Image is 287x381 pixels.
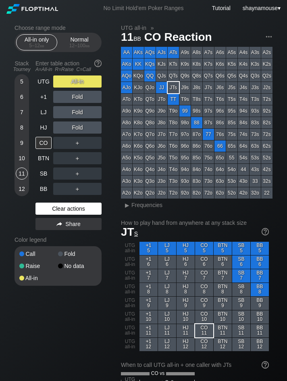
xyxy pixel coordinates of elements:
div: J7s [203,82,214,93]
div: A8s [191,47,202,58]
div: Q9o [144,105,156,117]
div: 43s [250,164,261,175]
div: 73o [203,176,214,187]
div: ▸ [122,200,132,210]
div: UTG all-in [121,324,139,337]
div: 10 [16,152,28,164]
div: SB 7 [232,269,250,283]
div: A7s [203,47,214,58]
div: A=All-in R=Raise C=Call [35,67,102,72]
div: UTG all-in [121,255,139,269]
div: ＋ [53,183,102,195]
div: CO 7 [195,269,213,283]
div: 42s [261,164,272,175]
div: T4o [168,164,179,175]
div: AKs [133,47,144,58]
div: +1 9 [139,297,158,310]
div: K5s [226,59,237,70]
div: HJ 8 [177,283,195,296]
div: UTG all-in [121,269,139,283]
div: 72s [261,129,272,140]
div: A3o [121,176,132,187]
div: BB 10 [251,310,269,324]
div: K6o [133,140,144,152]
div: 44 [238,164,249,175]
div: AJs [156,47,167,58]
div: 63o [214,176,226,187]
div: T5s [226,94,237,105]
div: Color legend [15,233,102,246]
div: Q5o [144,152,156,163]
div: 33 [250,176,261,187]
div: K4s [238,59,249,70]
div: J8o [156,117,167,128]
div: 53o [226,176,237,187]
div: K8o [133,117,144,128]
div: Q4o [144,164,156,175]
div: LJ 10 [158,310,176,324]
div: AQs [144,47,156,58]
div: CO 11 [195,324,213,337]
div: CO 9 [195,297,213,310]
div: +1 10 [139,310,158,324]
div: A5s [226,47,237,58]
div: QTo [144,94,156,105]
div: K4o [133,164,144,175]
div: 42o [238,187,249,199]
div: T8s [191,94,202,105]
div: All-in [53,75,102,88]
div: HJ 11 [177,324,195,337]
span: CO vs [151,371,164,376]
div: J5o [156,152,167,163]
div: 65s [226,140,237,152]
span: s [134,228,138,237]
div: T5o [168,152,179,163]
div: 32o [250,187,261,199]
div: Q4s [238,70,249,82]
div: K8s [191,59,202,70]
div: BTN 8 [214,283,232,296]
div: T8o [168,117,179,128]
div: 93s [250,105,261,117]
div: 54s [238,152,249,163]
div: 94s [238,105,249,117]
div: Q2s [261,70,272,82]
div: BB [35,183,52,195]
div: A4o [121,164,132,175]
div: ＋ [53,152,102,164]
div: 52s [261,152,272,163]
div: 86s [214,117,226,128]
div: K2s [261,59,272,70]
div: J4s [238,82,249,93]
div: Q5s [226,70,237,82]
div: J2s [261,82,272,93]
div: A9o [121,105,132,117]
div: A5o [121,152,132,163]
div: AJo [121,82,132,93]
div: KQo [133,70,144,82]
img: share.864f2f62.svg [56,222,62,226]
div: K3s [250,59,261,70]
div: QJs [156,70,167,82]
div: Call [19,251,58,257]
div: T7o [168,129,179,140]
div: AKo [121,59,132,70]
div: J9o [156,105,167,117]
span: Frequencies [131,202,162,208]
div: K7s [203,59,214,70]
div: +1 6 [139,255,158,269]
div: K3o [133,176,144,187]
div: QTs [168,70,179,82]
span: 11 [120,31,142,44]
div: +1 [35,91,52,103]
div: K9s [179,59,191,70]
div: BTN 12 [214,338,232,351]
div: AQo [121,70,132,82]
div: 92o [179,187,191,199]
div: T4s [238,94,249,105]
div: UTG all-in [121,297,139,310]
div: 74s [238,129,249,140]
div: LJ 7 [158,269,176,283]
div: 74o [203,164,214,175]
div: BTN 5 [214,242,232,255]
